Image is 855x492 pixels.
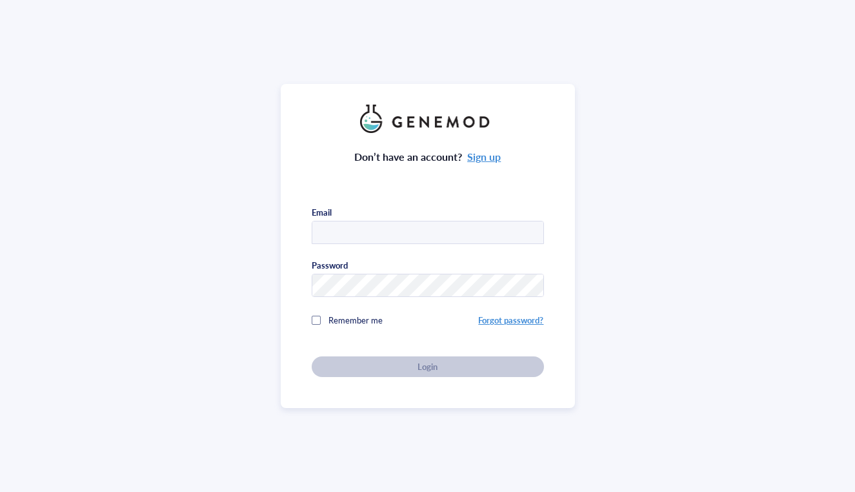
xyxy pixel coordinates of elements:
[478,314,543,326] a: Forgot password?
[328,314,383,326] span: Remember me
[360,105,496,133] img: genemod_logo_light-BcqUzbGq.png
[354,149,501,165] div: Don’t have an account?
[312,207,332,218] div: Email
[467,149,501,164] a: Sign up
[312,260,348,271] div: Password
